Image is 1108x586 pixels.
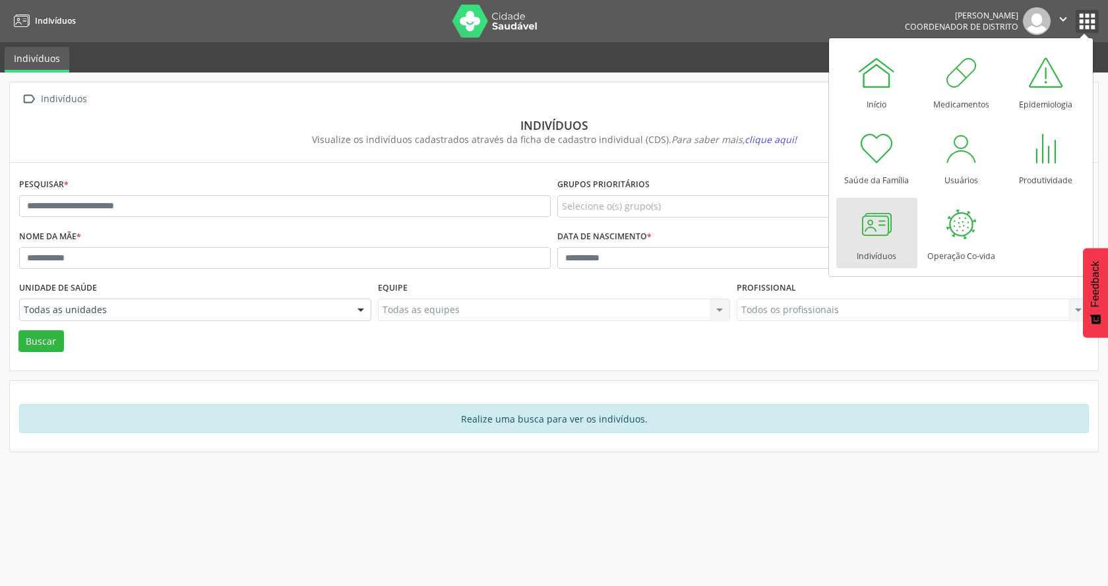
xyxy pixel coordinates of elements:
[1051,7,1076,35] button: 
[921,122,1002,192] a: Usuários
[1056,12,1070,26] i: 
[921,46,1002,117] a: Medicamentos
[19,175,69,195] label: Pesquisar
[737,278,796,299] label: Profissional
[9,10,76,32] a: Indivíduos
[557,175,650,195] label: Grupos prioritários
[1083,248,1108,337] button: Feedback - Mostrar pesquisa
[836,198,917,268] a: Indivíduos
[1005,46,1086,117] a: Epidemiologia
[836,46,917,117] a: Início
[5,47,69,73] a: Indivíduos
[562,199,661,213] span: Selecione o(s) grupo(s)
[19,227,81,247] label: Nome da mãe
[836,122,917,192] a: Saúde da Família
[905,10,1018,21] div: [PERSON_NAME]
[921,198,1002,268] a: Operação Co-vida
[557,227,652,247] label: Data de nascimento
[19,404,1089,433] div: Realize uma busca para ver os indivíduos.
[745,133,797,146] span: clique aqui!
[28,118,1080,132] div: Indivíduos
[1090,261,1101,307] span: Feedback
[671,133,797,146] i: Para saber mais,
[1023,7,1051,35] img: img
[19,278,97,299] label: Unidade de saúde
[24,303,344,316] span: Todas as unidades
[19,90,38,109] i: 
[38,90,89,109] div: Indivíduos
[1076,10,1099,33] button: apps
[905,21,1018,32] span: Coordenador de Distrito
[19,90,89,109] a:  Indivíduos
[1005,122,1086,192] a: Produtividade
[378,278,408,299] label: Equipe
[18,330,64,353] button: Buscar
[35,15,76,26] span: Indivíduos
[28,132,1080,146] div: Visualize os indivíduos cadastrados através da ficha de cadastro individual (CDS).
